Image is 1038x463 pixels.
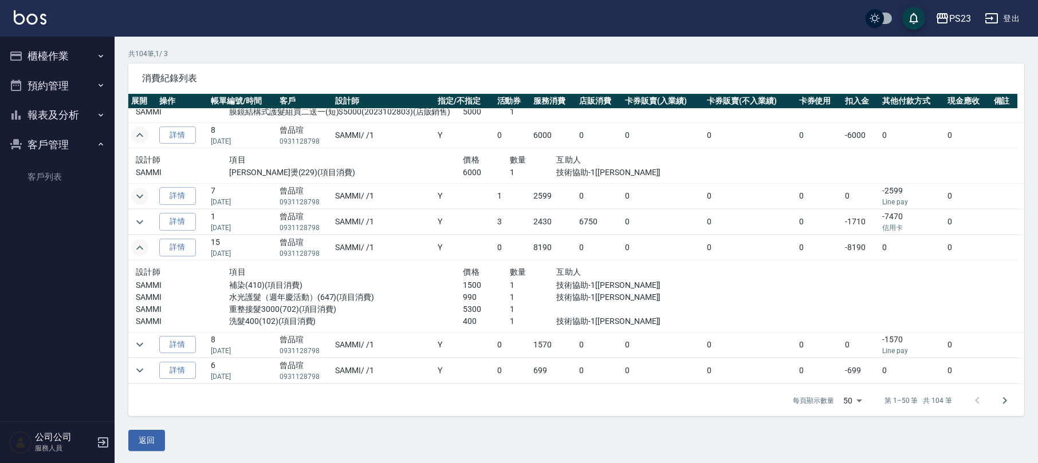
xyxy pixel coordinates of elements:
button: expand row [131,188,148,205]
td: 0 [796,235,842,260]
img: Logo [14,10,46,25]
td: 2599 [530,184,576,209]
th: 店販消費 [576,94,622,109]
th: 展開 [128,94,156,109]
td: 0 [796,184,842,209]
button: 登出 [980,8,1024,29]
td: 0 [842,184,879,209]
td: 0 [704,235,796,260]
button: expand row [131,126,148,144]
button: 預約管理 [5,71,110,101]
h5: 公司公司 [35,432,93,443]
span: 互助人 [556,155,581,164]
td: -6000 [842,122,879,148]
button: 櫃檯作業 [5,41,110,71]
span: 項目 [229,267,246,276]
span: 價格 [463,267,479,276]
a: 詳情 [159,213,196,231]
td: 0 [879,122,945,148]
td: 0 [622,209,704,235]
td: 0 [622,358,704,383]
td: 0 [945,383,990,409]
a: 詳情 [159,126,196,144]
td: 6750 [576,209,622,235]
button: expand row [131,213,148,231]
p: Line pay [882,346,942,356]
td: 6 [208,358,277,383]
p: 990 [463,291,510,303]
td: 0 [945,358,990,383]
td: 1 [208,209,277,235]
td: 曾品瑄 [277,235,332,260]
td: 0 [945,332,990,357]
p: Line pay [882,197,942,207]
td: 0 [796,358,842,383]
td: SAMMI / /1 [332,235,435,260]
a: 詳情 [159,239,196,256]
td: 0 [494,235,530,260]
td: 22 [208,383,277,409]
td: 8 [208,332,277,357]
th: 卡券販賣(不入業績) [704,94,796,109]
td: 0 [704,332,796,357]
th: 卡券使用 [796,94,842,109]
p: 技術協助-1[[PERSON_NAME]] [556,315,697,327]
p: 水光護髮（週年慶活動）(647)(項目消費) [229,291,463,303]
p: [DATE] [211,346,274,356]
p: 400 [463,315,510,327]
td: 0 [796,122,842,148]
p: 技術協助-1[[PERSON_NAME]] [556,279,697,291]
p: 5300 [463,303,510,315]
td: 0 [796,209,842,235]
td: 0 [494,122,530,148]
p: 1 [510,279,557,291]
p: [DATE] [211,371,274,382]
td: 0 [704,184,796,209]
td: -2599 [879,184,945,209]
p: 1 [510,167,557,179]
button: 報表及分析 [5,100,110,130]
td: SAMMI / /1 [332,122,435,148]
td: 0 [576,383,622,409]
div: 50 [839,385,866,416]
td: 曾品瑄 [277,332,332,357]
p: 0931128798 [280,136,329,147]
button: 客戶管理 [5,130,110,160]
td: 0 [796,332,842,357]
p: 6000 [463,167,510,179]
td: 0 [842,383,879,409]
th: 操作 [156,94,208,109]
p: 0931128798 [280,223,329,233]
p: [DATE] [211,248,274,259]
td: 0 [622,383,704,409]
td: 0 [704,383,796,409]
td: 0 [576,184,622,209]
td: 7 [208,184,277,209]
span: 設計師 [136,267,160,276]
td: -1710 [842,209,879,235]
p: 0931128798 [280,371,329,382]
span: 項目 [229,155,246,164]
td: 0 [576,235,622,260]
button: Go to next page [991,387,1019,414]
td: Y [435,122,494,148]
p: 1500 [463,279,510,291]
p: 1 [510,106,557,118]
td: SAMMI / /1 [332,383,435,409]
p: SAMMI [136,279,229,291]
p: [DATE] [211,136,274,147]
td: 2430 [530,209,576,235]
p: 信用卡 [882,223,942,233]
td: Y [435,383,494,409]
div: PS23 [949,11,971,26]
img: Person [9,431,32,454]
th: 其他付款方式 [879,94,945,109]
td: Y [435,184,494,209]
td: -7470 [879,209,945,235]
a: 詳情 [159,362,196,379]
a: 客戶列表 [5,164,110,190]
p: 5000 [463,106,510,118]
p: SAMMI [136,106,229,118]
p: 共 104 筆, 1 / 3 [128,49,1024,59]
p: [DATE] [211,223,274,233]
